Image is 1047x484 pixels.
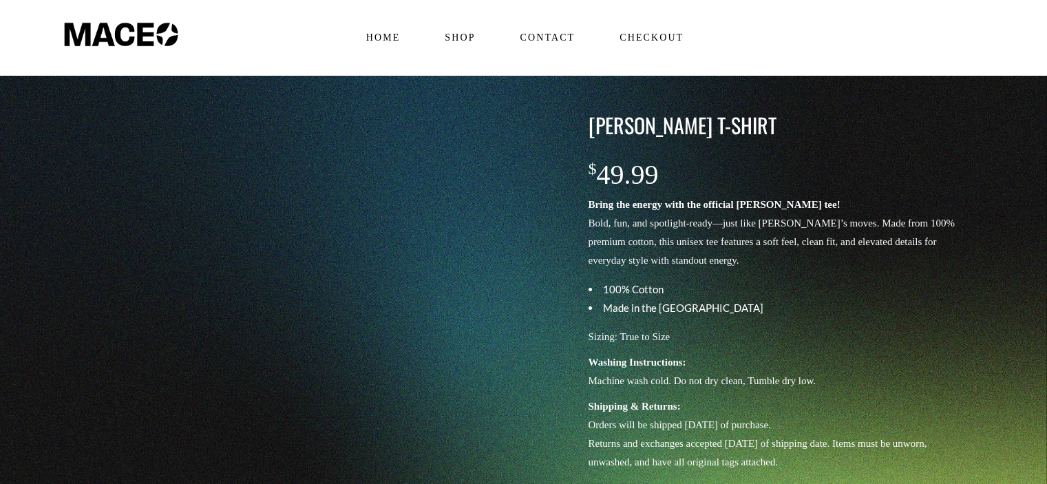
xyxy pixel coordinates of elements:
p: Orders will be shipped [DATE] of purchase. Returns and exchanges accepted [DATE] of shipping date... [589,397,971,472]
span: Contact [514,27,581,49]
bdi: 49.99 [589,159,659,190]
img: Maceo Harrison T-Shirt - Image 3 [240,389,378,432]
h3: [PERSON_NAME] T-Shirt [589,111,971,140]
span: Checkout [613,27,689,49]
img: Maceo Harrison T-Shirt [83,103,496,370]
strong: Washing Instructions: [589,357,686,368]
strong: Bring the energy with the official [PERSON_NAME] tee! [589,199,840,210]
span: Shop [438,27,480,49]
span: $ [589,160,597,178]
strong: Shipping & Returns: [589,401,681,412]
p: Machine wash cold. Do not dry clean, Tumble dry low. [589,353,971,390]
span: Made in the [GEOGRAPHIC_DATA] [603,302,763,314]
span: Home [360,27,406,49]
span: 100% Cotton [603,283,664,295]
p: Bold, fun, and spotlight-ready—just like [PERSON_NAME]’s moves. Made from 100% premium cotton, th... [589,196,971,270]
span: Sizing: True to Size [589,331,670,342]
